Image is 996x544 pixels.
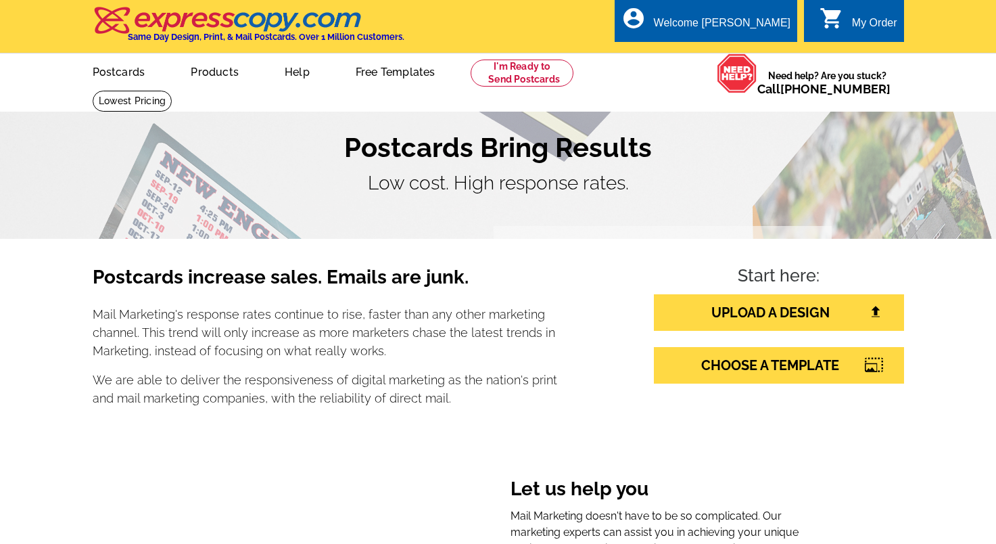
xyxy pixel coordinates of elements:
a: shopping_cart My Order [820,15,897,32]
a: CHOOSE A TEMPLATE [654,347,904,384]
a: Help [263,55,331,87]
span: Call [757,82,891,96]
h3: Let us help you [511,478,813,503]
a: [PHONE_NUMBER] [780,82,891,96]
p: Low cost. High response rates. [93,169,904,198]
h4: Same Day Design, Print, & Mail Postcards. Over 1 Million Customers. [128,32,404,42]
i: account_circle [621,6,646,30]
h3: Postcards increase sales. Emails are junk. [93,266,558,300]
p: Mail Marketing's response rates continue to rise, faster than any other marketing channel. This t... [93,305,558,360]
img: help [717,53,757,93]
h1: Postcards Bring Results [93,131,904,164]
a: UPLOAD A DESIGN [654,294,904,331]
h4: Start here: [654,266,904,289]
a: Products [169,55,260,87]
a: Free Templates [334,55,457,87]
a: Postcards [71,55,167,87]
i: shopping_cart [820,6,844,30]
span: Need help? Are you stuck? [757,69,897,96]
a: Same Day Design, Print, & Mail Postcards. Over 1 Million Customers. [93,16,404,42]
div: My Order [852,17,897,36]
p: We are able to deliver the responsiveness of digital marketing as the nation's print and mail mar... [93,371,558,407]
div: Welcome [PERSON_NAME] [654,17,790,36]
